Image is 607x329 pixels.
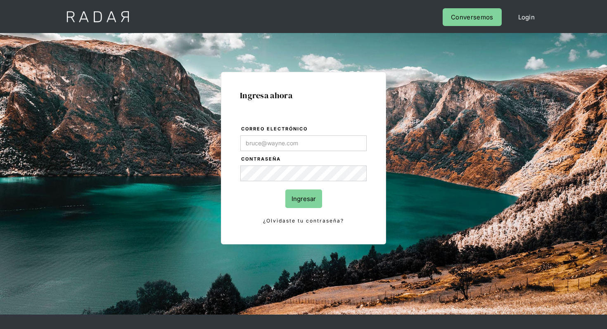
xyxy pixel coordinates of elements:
[443,8,501,26] a: Conversemos
[510,8,543,26] a: Login
[241,155,367,163] label: Contraseña
[240,125,367,225] form: Login Form
[285,189,322,208] input: Ingresar
[241,125,367,133] label: Correo electrónico
[240,91,367,100] h1: Ingresa ahora
[240,216,367,225] a: ¿Olvidaste tu contraseña?
[240,135,367,151] input: bruce@wayne.com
